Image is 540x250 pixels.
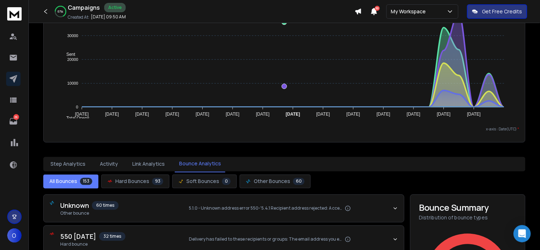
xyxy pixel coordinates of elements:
button: Bounce Analytics [175,156,225,173]
tspan: 10000 [67,81,79,85]
button: Unknown60 timesOther bounce5.1.0 - Unknown address error 550-'5.4.1 Recipient address rejected: A... [44,195,404,222]
button: O [7,228,22,243]
tspan: [DATE] [286,112,300,117]
div: Open Intercom Messenger [514,225,531,242]
button: Step Analytics [46,156,90,172]
span: 60 [293,178,305,185]
a: 29 [6,114,21,129]
span: 5.1.0 - Unknown address error 550-'5.4.1 Recipient address rejected: Access denied. For more info... [189,206,342,211]
tspan: [DATE] [317,112,330,117]
button: Activity [96,156,122,172]
tspan: [DATE] [347,112,360,117]
span: Sent [61,52,75,57]
p: x-axis : Date(UTC) [49,127,519,132]
h1: Campaigns [68,3,100,12]
p: Distribution of bounce types [419,214,517,222]
span: Soft Bounces [186,178,219,185]
p: Created At: [68,14,89,20]
span: 550 [DATE] [60,232,96,242]
span: 93 [152,178,163,185]
p: [DATE] 09:50 AM [91,14,126,20]
span: Delivery has failed to these recipients or groups: The email address you entered couldn't be foun... [189,237,342,242]
span: Total Opens [61,116,89,121]
tspan: 0 [76,105,78,110]
tspan: [DATE] [377,112,390,117]
tspan: 20000 [67,57,79,62]
tspan: [DATE] [226,112,240,117]
tspan: [DATE] [256,112,270,117]
tspan: [DATE] [467,112,481,117]
span: 32 times [99,232,125,241]
h3: Bounce Summary [419,204,517,212]
div: Active [104,3,126,12]
span: Other Bounces [254,178,290,185]
span: Hard bounce [60,242,125,247]
tspan: [DATE] [75,112,89,117]
tspan: [DATE] [136,112,149,117]
span: All Bounces [49,178,77,185]
img: logo [7,7,22,21]
tspan: [DATE] [437,112,451,117]
tspan: [DATE] [407,112,421,117]
span: Other bounce [60,211,119,216]
span: 0 [222,178,231,185]
button: Get Free Credits [467,4,527,19]
span: 60 times [92,201,119,210]
tspan: 30000 [67,34,79,38]
button: Link Analytics [128,156,169,172]
span: 50 [375,6,380,11]
span: Hard Bounces [115,178,149,185]
tspan: [DATE] [196,112,209,117]
p: 29 [13,114,19,120]
p: Get Free Credits [482,8,522,15]
span: 153 [80,178,92,185]
tspan: [DATE] [105,112,119,117]
p: 67 % [58,9,63,14]
span: Unknown [60,201,89,211]
p: My Workspace [391,8,429,15]
tspan: [DATE] [165,112,179,117]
